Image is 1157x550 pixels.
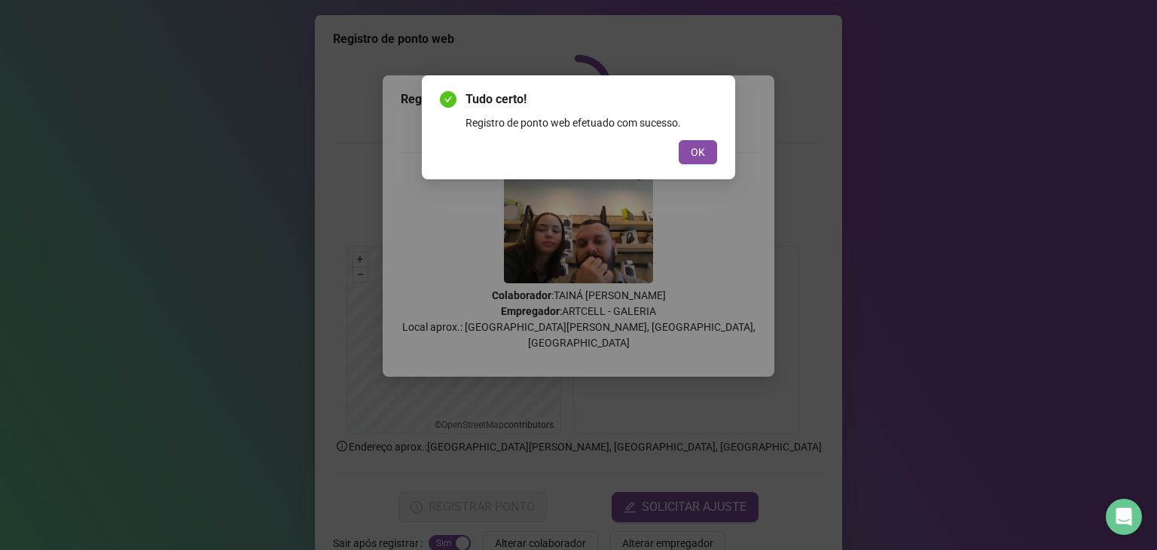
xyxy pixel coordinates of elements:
span: check-circle [440,91,456,108]
div: Open Intercom Messenger [1106,499,1142,535]
span: Tudo certo! [466,90,717,108]
button: OK [679,140,717,164]
div: Registro de ponto web efetuado com sucesso. [466,115,717,131]
span: OK [691,144,705,160]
